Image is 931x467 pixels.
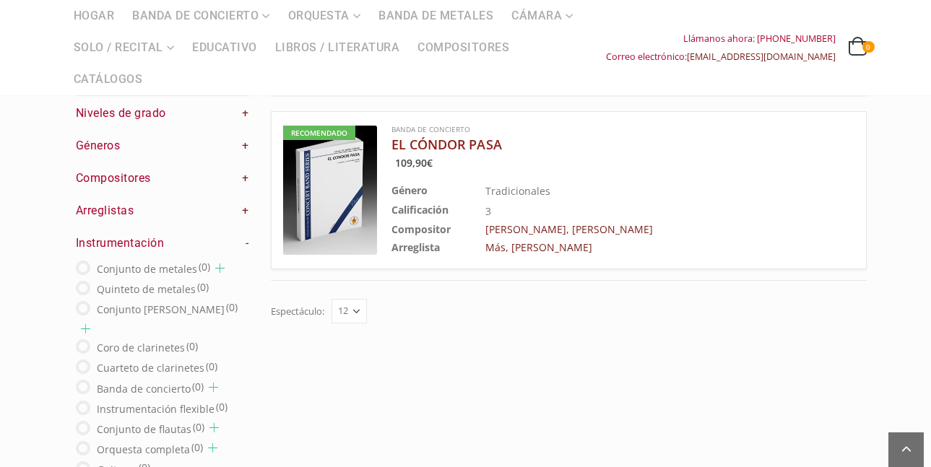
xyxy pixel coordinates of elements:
[192,380,204,393] font: (0)
[395,156,427,170] font: 109,90
[485,222,653,236] a: [PERSON_NAME], [PERSON_NAME]
[97,262,197,276] font: Conjunto de metales
[193,420,204,434] font: (0)
[97,381,191,395] font: Banda de concierto
[242,203,249,219] a: +
[76,204,134,217] font: Arreglistas
[183,32,266,64] a: Educativo
[391,136,502,153] font: EL CÓNDOR PASA
[97,361,204,375] font: Cuarteto de clarinetes
[197,280,209,294] font: (0)
[76,236,165,250] font: Instrumentación
[74,72,143,86] font: Catálogos
[246,236,249,250] font: -
[97,422,191,435] font: Conjunto de flautas
[74,9,115,22] font: Hogar
[97,302,225,316] font: Conjunto [PERSON_NAME]
[242,170,249,186] a: +
[97,282,196,296] font: Quinteto de metales
[271,305,324,318] font: Espectáculo:
[417,40,509,54] font: Compositores
[242,106,249,120] font: +
[427,156,433,170] font: €
[97,401,215,415] font: Instrumentación flexible
[186,339,198,353] font: (0)
[76,139,121,152] font: Géneros
[216,400,228,414] font: (0)
[97,442,190,455] font: Orquesta completa
[606,51,687,63] font: Correo electrónico:
[191,440,203,454] font: (0)
[283,126,377,255] a: Recomendado
[242,138,249,154] a: +
[409,32,518,64] a: Compositores
[391,222,451,236] font: Compositor
[242,105,249,121] a: +
[97,341,185,354] font: Coro de clarinetes
[391,124,470,134] a: Banda de concierto
[378,9,493,22] font: Banda de metales
[485,204,491,218] font: 3
[246,235,249,251] a: -
[242,139,249,152] font: +
[267,32,409,64] a: Libros / Literatura
[242,171,249,185] font: +
[687,51,836,63] a: [EMAIL_ADDRESS][DOMAIN_NAME]
[81,324,90,333] a: Abridor de lista de niños
[391,136,782,153] a: EL CÓNDOR PASA
[192,40,257,54] font: Educativo
[288,9,350,22] font: Orquesta
[683,32,836,45] font: Llámanos ahora: [PHONE_NUMBER]
[209,383,218,392] a: Abridor de lista de niños
[485,240,592,254] a: Más, [PERSON_NAME]
[275,40,400,54] font: Libros / Literatura
[206,359,217,373] font: (0)
[65,64,152,95] a: Catálogos
[226,300,238,314] font: (0)
[199,260,210,274] font: (0)
[76,171,151,185] font: Compositores
[291,128,347,138] font: Recomendado
[511,9,562,22] font: Cámara
[866,42,870,52] font: 0
[132,9,259,22] font: Banda de concierto
[76,106,166,120] font: Niveles de grado
[391,183,428,197] font: Género
[74,40,163,54] font: Solo / Recital
[485,184,550,198] font: Tradicionales
[65,32,183,64] a: Solo / Recital
[215,263,225,273] a: Abridor de lista de niños
[391,203,449,217] font: Calificación
[208,443,217,453] a: Abridor de lista de niños
[242,204,249,217] font: +
[391,240,440,254] font: Arreglista
[209,423,219,432] a: Abridor de lista de niños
